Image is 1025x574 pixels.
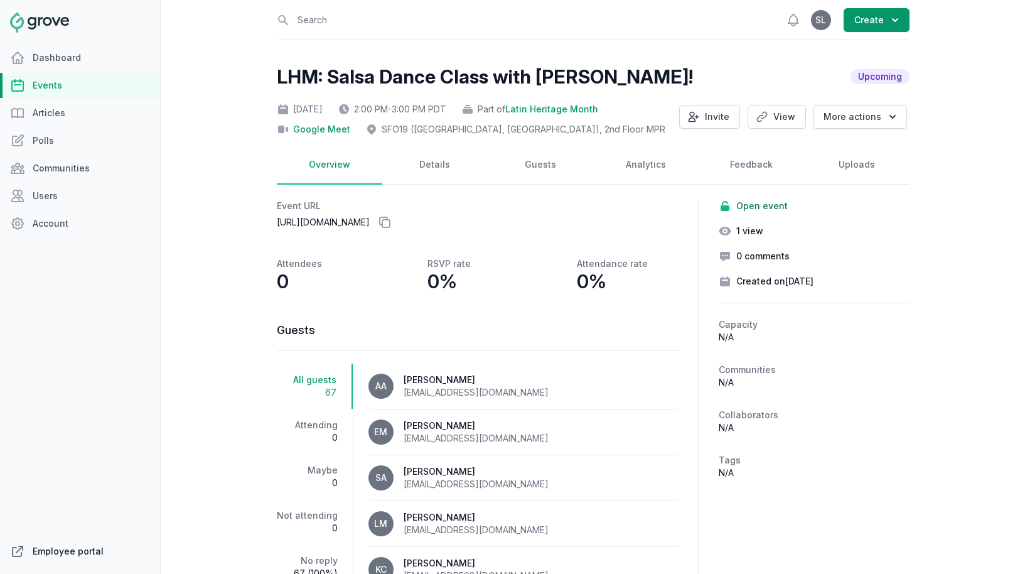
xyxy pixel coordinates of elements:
[577,257,648,270] p: Attendance rate
[811,10,831,30] button: SL
[593,146,699,185] a: Analytics
[813,105,907,129] button: More actions
[804,146,910,185] a: Uploads
[461,103,598,116] div: Part of
[719,454,910,467] h2: Tags
[577,270,606,293] p: 0%
[375,565,387,574] span: KC
[736,225,763,237] span: 1 view
[277,477,338,489] span: 0
[404,478,549,490] div: [EMAIL_ADDRESS][DOMAIN_NAME]
[277,454,353,499] a: Maybe0
[293,123,350,136] a: Google Meet
[375,382,387,391] span: AA
[505,103,598,116] span: Latin Heritage Month
[815,16,826,24] span: SL
[277,103,323,116] div: [DATE]
[277,146,382,185] a: Overview
[277,386,336,399] span: 67
[719,421,910,434] p: N/A
[719,467,910,479] p: N/A
[404,524,549,536] div: [EMAIL_ADDRESS][DOMAIN_NAME]
[277,65,693,88] h2: LHM: Salsa Dance Class with [PERSON_NAME]!
[375,474,387,482] span: SA
[277,522,338,534] span: 0
[719,409,910,421] h2: Collaborators
[277,200,678,212] h2: Event URL
[338,103,446,116] div: 2:00 PM - 3:00 PM PDT
[10,13,69,33] img: Grove
[427,257,471,270] p: RSVP rate
[851,69,910,84] span: Upcoming
[844,8,910,32] button: Create
[719,318,910,331] h2: Capacity
[679,105,740,129] button: Invite
[404,465,549,478] div: [PERSON_NAME]
[719,376,910,389] p: N/A
[404,432,549,445] div: [EMAIL_ADDRESS][DOMAIN_NAME]
[736,250,790,263] span: 0 comments
[404,420,549,432] div: [PERSON_NAME]
[785,276,813,286] time: [DATE]
[736,275,813,288] span: Created on
[277,212,678,232] p: [URL][DOMAIN_NAME]
[404,511,549,524] div: [PERSON_NAME]
[277,364,353,409] a: All guests67
[277,431,338,444] span: 0
[277,499,353,544] a: Not attending0
[277,270,289,293] p: 0
[382,146,488,185] a: Details
[699,146,804,185] a: Feedback
[277,257,322,270] p: Attendees
[719,331,910,344] p: N/A
[427,270,457,293] p: 0%
[736,200,788,212] span: Open event
[374,428,387,436] span: EM
[404,557,549,570] div: [PERSON_NAME]
[277,323,678,338] h3: Guests
[374,519,387,528] span: LM
[277,409,353,454] a: Attending0
[719,364,910,376] h2: Communities
[748,105,806,129] a: View
[488,146,593,185] a: Guests
[365,123,665,136] div: SFO19 ([GEOGRAPHIC_DATA], [GEOGRAPHIC_DATA]) , 2nd Floor MPR
[404,386,549,399] div: [EMAIL_ADDRESS][DOMAIN_NAME]
[404,374,549,386] div: [PERSON_NAME]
